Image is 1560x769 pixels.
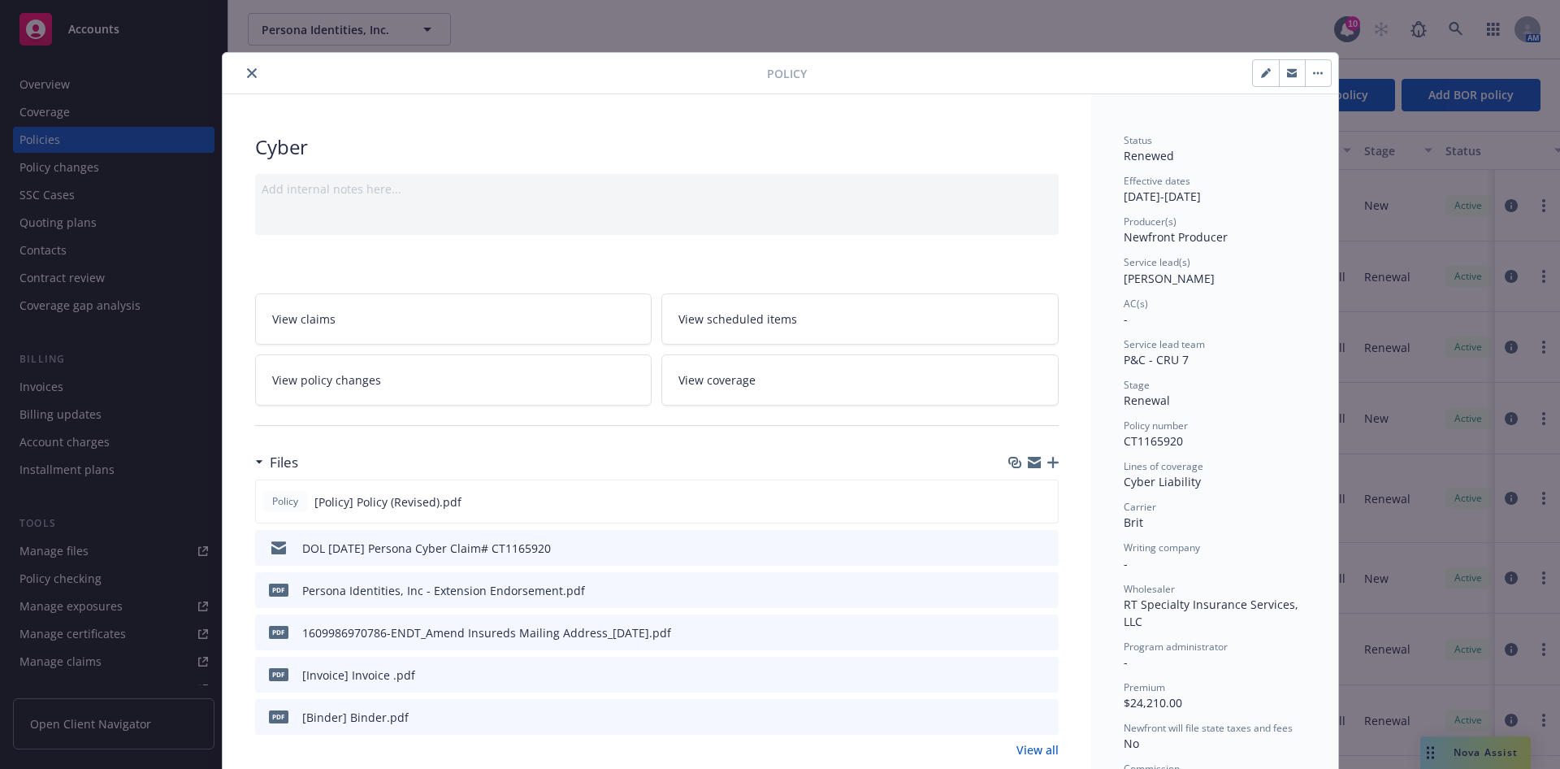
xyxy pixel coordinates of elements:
[1124,640,1228,654] span: Program administrator
[272,311,336,328] span: View claims
[1124,597,1302,629] span: RT Specialty Insurance Services, LLC
[1124,337,1205,351] span: Service lead team
[269,626,288,638] span: pdf
[1016,741,1059,758] a: View all
[314,493,461,510] span: [Policy] Policy (Revised).pdf
[1124,654,1128,670] span: -
[1124,459,1203,473] span: Lines of coverage
[1038,624,1052,641] button: preview file
[262,180,1052,198] div: Add internal notes here...
[1124,515,1143,530] span: Brit
[678,311,797,328] span: View scheduled items
[1124,695,1182,710] span: $24,210.00
[1124,215,1176,228] span: Producer(s)
[1124,352,1189,367] span: P&C - CRU 7
[1124,721,1293,735] span: Newfront will file state taxes and fees
[1124,541,1200,554] span: Writing company
[1124,148,1174,163] span: Renewed
[1012,667,1025,684] button: download file
[1124,500,1156,514] span: Carrier
[1012,540,1025,557] button: download file
[1124,229,1228,245] span: Newfront Producer
[678,371,756,389] span: View coverage
[1038,540,1052,557] button: preview file
[1124,133,1152,147] span: Status
[1124,556,1128,571] span: -
[302,540,551,557] div: DOL [DATE] Persona Cyber Claim# CT1165920
[302,624,671,641] div: 1609986970786-ENDT_Amend Insureds Mailing Address_[DATE].pdf
[1124,378,1150,392] span: Stage
[1038,582,1052,599] button: preview file
[302,667,415,684] div: [Invoice] Invoice .pdf
[255,133,1059,161] div: Cyber
[255,293,652,345] a: View claims
[1124,419,1188,432] span: Policy number
[1038,667,1052,684] button: preview file
[255,452,298,473] div: Files
[1124,393,1170,408] span: Renewal
[1124,174,1306,205] div: [DATE] - [DATE]
[1124,271,1215,286] span: [PERSON_NAME]
[661,354,1059,406] a: View coverage
[1124,255,1190,269] span: Service lead(s)
[270,452,298,473] h3: Files
[302,582,585,599] div: Persona Identities, Inc - Extension Endorsement.pdf
[1124,582,1175,596] span: Wholesaler
[1124,433,1183,449] span: CT1165920
[1124,736,1139,751] span: No
[1124,174,1190,188] span: Effective dates
[661,293,1059,345] a: View scheduled items
[269,584,288,596] span: pdf
[269,710,288,723] span: pdf
[1124,297,1148,311] span: AC(s)
[1124,311,1128,327] span: -
[255,354,652,406] a: View policy changes
[767,65,807,82] span: Policy
[1011,493,1024,510] button: download file
[1012,624,1025,641] button: download file
[1012,709,1025,726] button: download file
[269,494,301,509] span: Policy
[269,668,288,680] span: pdf
[272,371,381,389] span: View policy changes
[1038,709,1052,726] button: preview file
[1012,582,1025,599] button: download file
[242,63,262,83] button: close
[302,709,409,726] div: [Binder] Binder.pdf
[1124,473,1306,490] div: Cyber Liability
[1124,680,1165,694] span: Premium
[1037,493,1051,510] button: preview file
